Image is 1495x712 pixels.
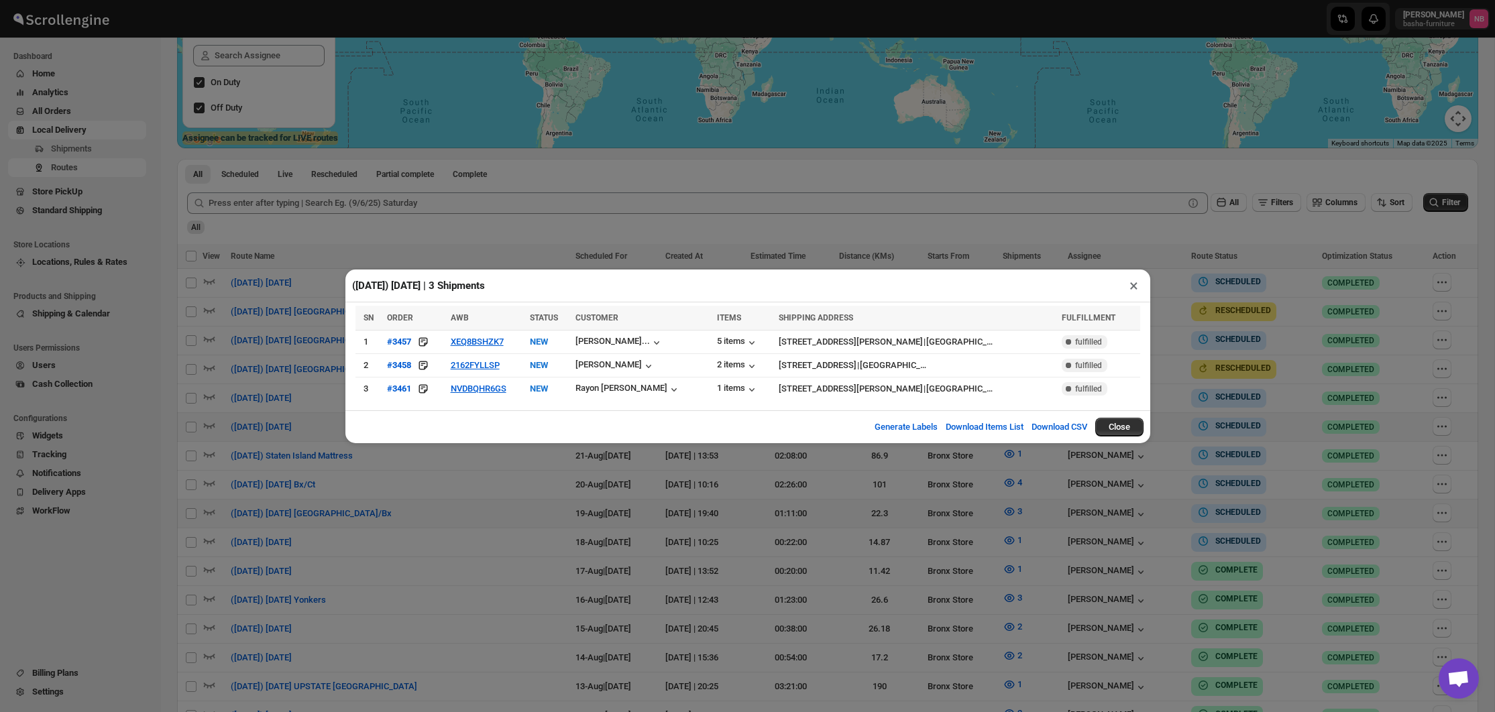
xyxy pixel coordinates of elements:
[387,382,411,396] button: #3461
[451,383,506,394] button: NVDBQHR6GS
[717,383,759,396] button: 1 items
[926,335,997,349] div: [GEOGRAPHIC_DATA]
[575,336,663,349] button: [PERSON_NAME]...
[779,359,1054,372] div: |
[451,313,469,322] span: AWB
[530,383,548,394] span: NEW
[352,279,485,292] h2: ([DATE]) [DATE] | 3 Shipments
[779,382,1054,396] div: |
[387,360,411,370] div: #3458
[1023,414,1095,440] button: Download CSV
[779,313,853,322] span: SHIPPING ADDRESS
[779,335,1054,349] div: |
[867,414,946,440] button: Generate Labels
[575,359,655,373] button: [PERSON_NAME]
[779,359,856,372] div: [STREET_ADDRESS]
[860,359,931,372] div: [GEOGRAPHIC_DATA]
[938,414,1032,440] button: Download Items List
[717,336,759,349] button: 5 items
[1439,658,1479,699] a: Open chat
[451,337,504,347] button: XEQ8BSHZK7
[779,382,923,396] div: [STREET_ADDRESS][PERSON_NAME]
[387,313,413,322] span: ORDER
[530,360,548,370] span: NEW
[1075,383,1102,394] span: fulfilled
[355,377,383,400] td: 3
[779,335,923,349] div: [STREET_ADDRESS][PERSON_NAME]
[387,359,411,372] button: #3458
[451,360,500,370] button: 2162FYLLSP
[1095,418,1144,436] button: Close
[575,336,650,346] div: [PERSON_NAME]...
[717,313,741,322] span: ITEMS
[1062,313,1115,322] span: FULFILLMENT
[1124,276,1144,295] button: ×
[387,337,411,347] div: #3457
[717,359,759,373] button: 2 items
[530,313,558,322] span: STATUS
[387,383,411,394] div: #3461
[1075,337,1102,347] span: fulfilled
[926,382,997,396] div: [GEOGRAPHIC_DATA]
[530,337,548,347] span: NEW
[355,330,383,353] td: 1
[575,313,618,322] span: CUSTOMER
[575,383,681,396] button: Rayon [PERSON_NAME]
[364,313,374,322] span: SN
[355,353,383,377] td: 2
[1075,360,1102,371] span: fulfilled
[387,335,411,349] button: #3457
